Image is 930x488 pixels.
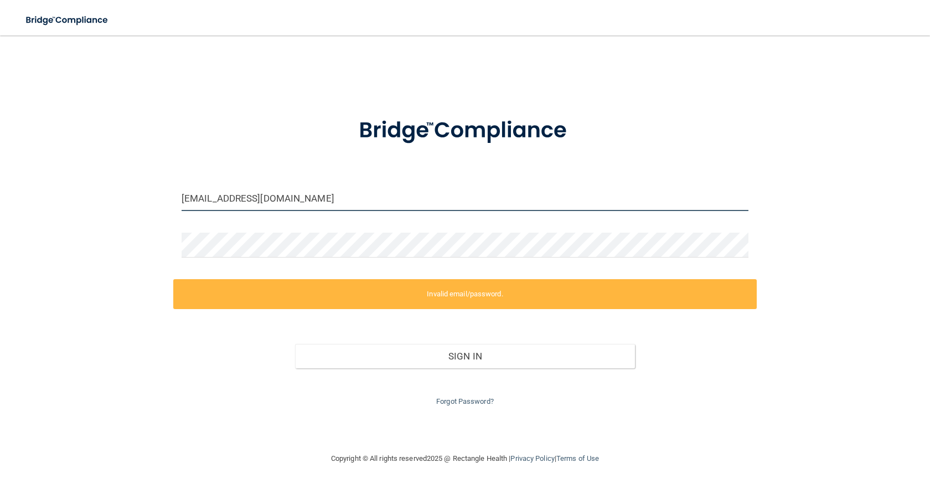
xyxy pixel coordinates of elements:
[436,397,494,405] a: Forgot Password?
[263,441,667,476] div: Copyright © All rights reserved 2025 @ Rectangle Health | |
[173,279,757,309] label: Invalid email/password.
[336,102,594,160] img: bridge_compliance_login_screen.278c3ca4.svg
[182,186,748,211] input: Email
[17,9,118,32] img: bridge_compliance_login_screen.278c3ca4.svg
[556,454,599,463] a: Terms of Use
[295,344,635,368] button: Sign In
[510,454,554,463] a: Privacy Policy
[738,409,917,454] iframe: Drift Widget Chat Controller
